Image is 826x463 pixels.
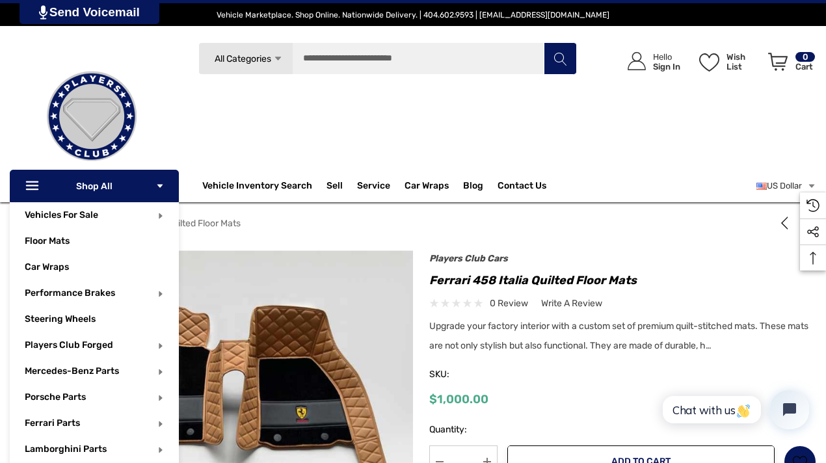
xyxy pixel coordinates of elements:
svg: Icon Arrow Down [273,54,283,64]
p: Wish List [726,52,761,72]
p: 0 [795,52,815,62]
a: Players Club Cars [429,253,508,264]
a: Vehicles For Sale [25,209,98,220]
p: Shop All [10,170,179,202]
a: Steering Wheels [25,306,179,332]
iframe: Tidio Chat [648,379,820,440]
span: Upgrade your factory interior with a custom set of premium quilt-stitched mats. These mats are no... [429,321,808,351]
a: Vehicle Inventory Search [202,180,312,194]
a: Ferrari Parts [25,417,80,429]
a: Porsche Parts [25,391,86,403]
svg: Icon Line [24,179,44,194]
a: USD [756,173,816,199]
p: Hello [653,52,680,62]
svg: Wish List [699,53,719,72]
h1: Ferrari 458 Italia Quilted Floor Mats [429,270,816,291]
nav: Breadcrumb [10,212,816,235]
span: Sell [326,180,343,194]
a: Next [798,217,816,230]
svg: Recently Viewed [806,199,819,212]
a: Service [357,180,390,194]
a: Mercedes-Benz Parts [25,365,119,377]
a: All Categories Icon Arrow Down Icon Arrow Up [198,42,293,75]
a: Car Wraps [405,173,463,199]
svg: Top [800,252,826,265]
span: Steering Wheels [25,313,96,328]
span: Car Wraps [405,180,449,194]
a: Floor Mats [25,228,179,254]
span: $1,000.00 [429,392,488,406]
span: Ferrari Parts [25,417,80,432]
a: Players Club Forged [25,339,113,351]
button: Search [544,42,576,75]
span: 0 review [490,295,528,311]
span: SKU: [429,365,494,384]
span: All Categories [215,53,271,64]
a: Cart with 0 items [762,39,816,90]
span: Performance Brakes [25,287,115,302]
svg: Social Media [806,226,819,239]
a: Sell [326,173,357,199]
a: Blog [463,180,483,194]
svg: Review Your Cart [768,53,788,71]
a: Car Wraps [25,254,179,280]
span: Vehicles For Sale [25,209,98,224]
svg: Icon Arrow Down [155,181,165,191]
span: Floor Mats [25,235,70,250]
a: Sign in [613,39,687,84]
p: Cart [795,62,815,72]
span: Vehicle Marketplace. Shop Online. Nationwide Delivery. | 404.602.9593 | [EMAIL_ADDRESS][DOMAIN_NAME] [217,10,609,20]
span: Write a Review [541,298,602,310]
a: Write a Review [541,295,602,311]
span: Porsche Parts [25,391,86,406]
span: Players Club Forged [25,339,113,354]
a: Wish List Wish List [693,39,762,84]
img: Players Club | Cars For Sale [27,51,157,181]
a: Performance Brakes [25,287,115,298]
label: Quantity: [429,422,498,438]
span: Mercedes-Benz Parts [25,365,119,380]
span: Car Wraps [25,261,69,276]
p: Sign In [653,62,680,72]
span: Lamborghini Parts [25,443,107,458]
svg: Icon User Account [628,52,646,70]
a: Contact Us [498,180,546,194]
a: Previous [778,217,796,230]
a: Lamborghini Parts [25,443,107,455]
